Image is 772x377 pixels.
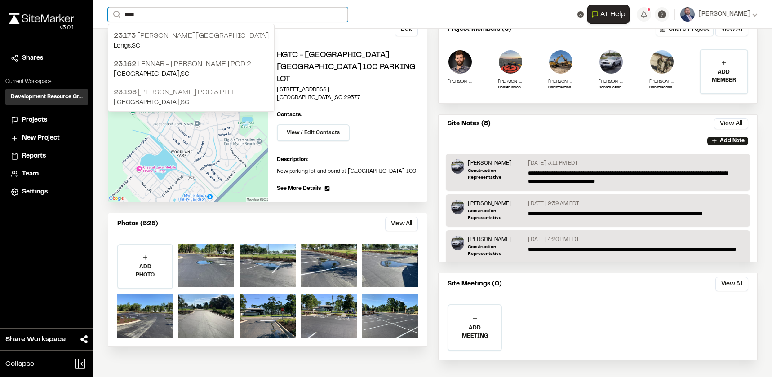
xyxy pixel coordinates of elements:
a: Reports [11,151,83,161]
p: Current Workspace [5,78,88,86]
h2: HGTC - [GEOGRAPHIC_DATA] [GEOGRAPHIC_DATA] 100 Parking Lot [277,49,418,86]
span: Share Workspace [5,334,66,345]
p: [PERSON_NAME] [468,236,525,244]
img: William Bartholomew [448,49,473,75]
span: Projects [22,115,47,125]
a: 23.173 [PERSON_NAME][GEOGRAPHIC_DATA]Longs,SC [108,27,274,55]
span: Settings [22,187,48,197]
p: [PERSON_NAME] [498,78,523,85]
img: Zach Thompson [498,49,523,75]
p: [STREET_ADDRESS] [277,86,418,94]
p: [GEOGRAPHIC_DATA] , SC 29577 [277,94,418,102]
button: Open AI Assistant [587,5,630,24]
p: Description: [277,156,418,164]
span: Collapse [5,359,34,369]
span: 23.162 [114,61,136,67]
a: 23.193 [PERSON_NAME] Pod 3 Ph 1[GEOGRAPHIC_DATA],SC [108,83,274,111]
p: Construction Rep. [649,85,674,90]
a: Settings [11,187,83,197]
p: Construction Representative [468,208,525,221]
p: [DATE] 4:20 PM EDT [528,236,579,244]
button: Share Project [656,22,714,36]
p: [DATE] 3:11 PM EDT [528,159,578,167]
p: Site Notes (8) [448,119,491,129]
p: [PERSON_NAME] [599,78,624,85]
p: Construction Representative [599,85,624,90]
img: rebrand.png [9,13,74,24]
p: [PERSON_NAME][GEOGRAPHIC_DATA] [114,31,269,41]
span: AI Help [600,9,626,20]
div: Open AI Assistant [587,5,633,24]
p: ADD PHOTO [118,263,172,279]
button: View All [715,277,748,291]
p: Construction Representative [548,85,573,90]
button: Clear text [577,11,584,18]
p: Site Meetings (0) [448,279,502,289]
img: Timothy Clark [451,200,464,214]
p: [PERSON_NAME] [448,78,473,85]
button: View / Edit Contacts [277,124,350,141]
p: New parking lot and pond at [GEOGRAPHIC_DATA] 100 [277,167,418,175]
a: New Project [11,133,83,143]
p: [GEOGRAPHIC_DATA] , SC [114,70,269,79]
button: View All [385,217,418,231]
button: [PERSON_NAME] [680,7,758,22]
a: 23.162 Lennar - [PERSON_NAME] Pod 2[GEOGRAPHIC_DATA],SC [108,55,274,83]
img: Timothy Clark [451,236,464,250]
span: 23.173 [114,33,136,39]
p: [GEOGRAPHIC_DATA] , SC [114,98,269,108]
p: [PERSON_NAME] [468,200,525,208]
p: [DATE] 9:39 AM EDT [528,200,579,208]
p: Construction Representative [468,244,525,257]
p: Photos (525) [117,219,158,229]
img: Ross Edwards [548,49,573,75]
span: New Project [22,133,60,143]
img: Timothy Clark [451,159,464,174]
p: [PERSON_NAME] [649,78,674,85]
h3: Development Resource Group [11,93,83,101]
button: Search [108,7,124,22]
span: Shares [22,53,43,63]
img: User [680,7,695,22]
span: Team [22,169,39,179]
p: Construction Manager [498,85,523,90]
p: [PERSON_NAME] [468,159,525,167]
p: ADD MEETING [448,324,501,340]
button: View All [715,22,748,36]
span: [PERSON_NAME] [698,9,750,19]
p: Lennar - [PERSON_NAME] Pod 2 [114,59,269,70]
a: Shares [11,53,83,63]
p: Construction Representative [468,167,525,181]
span: See More Details [277,184,321,193]
span: Reports [22,151,46,161]
p: [PERSON_NAME] [548,78,573,85]
span: 23.193 [114,89,137,96]
a: Team [11,169,83,179]
button: Edit [395,22,418,36]
button: View All [714,118,748,129]
p: [PERSON_NAME] Pod 3 Ph 1 [114,87,269,98]
img: Dillon Hackett [649,49,674,75]
div: Oh geez...please don't... [9,24,74,32]
img: Timothy Clark [599,49,624,75]
p: Contacts: [277,111,302,119]
a: Projects [11,115,83,125]
p: ADD MEMBER [701,68,747,84]
p: Add Note [720,137,745,145]
p: Longs , SC [114,41,269,51]
p: Project Members (8) [448,24,511,34]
